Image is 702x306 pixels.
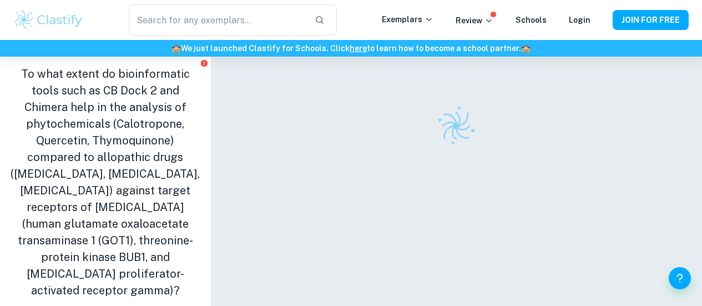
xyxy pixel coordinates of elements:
a: Schools [516,16,547,24]
span: 🏫 [521,44,531,53]
h6: We just launched Clastify for Schools. Click to learn how to become a school partner. [2,42,700,54]
h1: To what extent do bioinformatic tools such as CB Dock 2 and Chimera help in the analysis of phyto... [9,66,202,299]
button: Report issue [200,59,209,67]
p: Exemplars [382,13,433,26]
input: Search for any exemplars... [129,4,306,36]
img: Clastify logo [13,9,84,31]
img: Clastify logo [430,99,483,153]
span: 🏫 [171,44,181,53]
a: Login [569,16,590,24]
button: JOIN FOR FREE [613,10,689,30]
button: Help and Feedback [669,267,691,289]
p: Review [456,14,493,27]
a: here [350,44,367,53]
